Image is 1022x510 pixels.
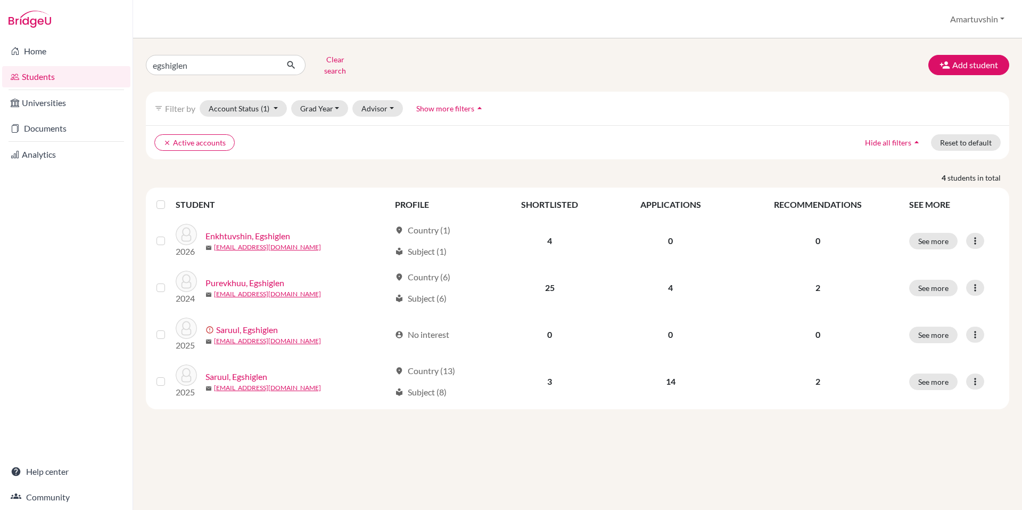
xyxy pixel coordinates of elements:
[474,103,485,114] i: arrow_drop_up
[176,292,197,305] p: 2024
[176,339,197,352] p: 2025
[163,139,171,147] i: clear
[491,217,608,264] td: 4
[909,374,958,390] button: See more
[491,358,608,405] td: 3
[395,292,447,305] div: Subject (6)
[216,323,278,336] a: Saruul, Egshiglen
[2,41,130,62] a: Home
[945,9,1009,29] button: Amartuvshin
[491,311,608,358] td: 0
[205,292,212,298] span: mail
[395,367,403,375] span: location_on
[608,311,732,358] td: 0
[909,280,958,296] button: See more
[2,66,130,87] a: Students
[176,245,197,258] p: 2026
[942,172,947,183] strong: 4
[395,365,455,377] div: Country (13)
[306,51,365,79] button: Clear search
[395,330,403,339] span: account_circle
[9,11,51,28] img: Bridge-U
[947,172,1009,183] span: students in total
[416,104,474,113] span: Show more filters
[176,365,197,386] img: Saruul, Egshiglen
[2,92,130,114] a: Universities
[205,245,212,251] span: mail
[395,388,403,396] span: local_library
[154,104,163,112] i: filter_list
[352,100,403,117] button: Advisor
[154,134,235,151] button: clearActive accounts
[491,192,608,217] th: SHORTLISTED
[903,192,1005,217] th: SEE MORE
[739,281,896,294] p: 2
[176,224,197,245] img: Enkhtuvshin, Egshiglen
[176,318,197,339] img: Saruul, Egshiglen
[909,327,958,343] button: See more
[395,226,403,234] span: location_on
[733,192,903,217] th: RECOMMENDATIONS
[739,234,896,247] p: 0
[205,370,267,383] a: Saruul, Egshiglen
[261,104,269,113] span: (1)
[200,100,287,117] button: Account Status(1)
[739,375,896,388] p: 2
[395,294,403,303] span: local_library
[856,134,931,151] button: Hide all filtersarrow_drop_up
[146,55,278,75] input: Find student by name...
[395,271,450,284] div: Country (6)
[2,144,130,165] a: Analytics
[176,192,389,217] th: STUDENT
[2,118,130,139] a: Documents
[407,100,494,117] button: Show more filtersarrow_drop_up
[176,386,197,399] p: 2025
[176,271,197,292] img: Purevkhuu, Egshiglen
[214,383,321,393] a: [EMAIL_ADDRESS][DOMAIN_NAME]
[909,233,958,249] button: See more
[214,336,321,346] a: [EMAIL_ADDRESS][DOMAIN_NAME]
[2,487,130,508] a: Community
[931,134,1001,151] button: Reset to default
[165,103,195,114] span: Filter by
[214,289,321,299] a: [EMAIL_ADDRESS][DOMAIN_NAME]
[395,224,450,237] div: Country (1)
[608,192,732,217] th: APPLICATIONS
[928,55,1009,75] button: Add student
[395,247,403,256] span: local_library
[205,326,216,334] span: error_outline
[389,192,491,217] th: PROFILE
[608,264,732,311] td: 4
[2,461,130,482] a: Help center
[214,242,321,252] a: [EMAIL_ADDRESS][DOMAIN_NAME]
[911,137,922,148] i: arrow_drop_up
[865,138,911,147] span: Hide all filters
[395,328,449,341] div: No interest
[739,328,896,341] p: 0
[205,230,290,242] a: Enkhtuvshin, Egshiglen
[205,338,212,345] span: mail
[491,264,608,311] td: 25
[205,385,212,392] span: mail
[205,277,284,289] a: Purevkhuu, Egshiglen
[395,273,403,281] span: location_on
[395,386,447,399] div: Subject (8)
[608,217,732,264] td: 0
[608,358,732,405] td: 14
[395,245,447,258] div: Subject (1)
[291,100,349,117] button: Grad Year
